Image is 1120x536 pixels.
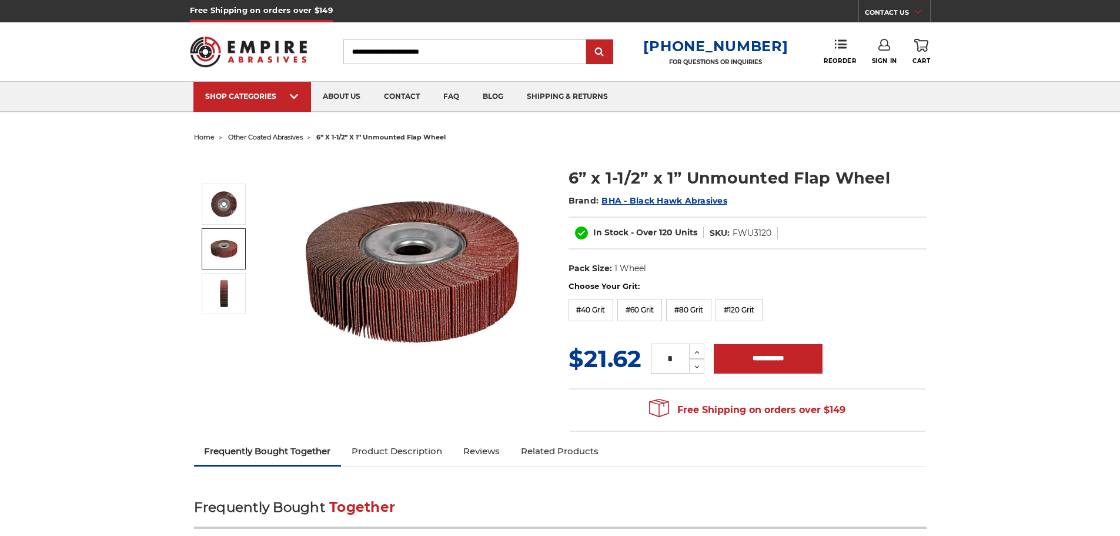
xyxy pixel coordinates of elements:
a: home [194,133,215,141]
span: In Stock [593,227,628,238]
a: BHA - Black Hawk Abrasives [601,195,727,206]
span: Brand: [569,195,599,206]
a: other coated abrasives [228,133,303,141]
a: Related Products [510,438,609,464]
a: Frequently Bought Together [194,438,342,464]
input: Submit [588,41,611,64]
a: shipping & returns [515,82,620,112]
dd: FWU3120 [733,227,771,239]
div: SHOP CATEGORIES [205,92,299,101]
dt: SKU: [710,227,730,239]
a: contact [372,82,432,112]
h1: 6” x 1-1/2” x 1” Unmounted Flap Wheel [569,167,927,189]
span: Units [675,227,697,238]
img: 6" x 1.5" x 1" unmounted flap wheel [295,154,530,389]
span: Sign In [872,57,897,65]
img: 6" x 1.5" x 1" unmounted flap wheel [209,189,239,219]
p: FOR QUESTIONS OR INQUIRIES [643,58,788,66]
img: aluminum oxide flap wheel [209,279,239,308]
a: blog [471,82,515,112]
span: Reorder [824,57,856,65]
span: 120 [659,227,673,238]
a: Reviews [453,438,510,464]
span: 6” x 1-1/2” x 1” unmounted flap wheel [316,133,446,141]
a: [PHONE_NUMBER] [643,38,788,55]
a: about us [311,82,372,112]
a: CONTACT US [865,6,930,22]
img: Empire Abrasives [190,29,307,75]
a: faq [432,82,471,112]
a: Product Description [341,438,453,464]
span: - Over [631,227,657,238]
span: Frequently Bought [194,499,325,515]
dd: 1 Wheel [614,262,646,275]
span: Together [329,499,395,515]
label: Choose Your Grit: [569,281,927,292]
span: $21.62 [569,344,641,373]
img: 6 x 1.5 inch center hole flap wheel [209,234,239,264]
span: Cart [912,57,930,65]
dt: Pack Size: [569,262,612,275]
a: Reorder [824,39,856,64]
a: Cart [912,39,930,65]
span: Free Shipping on orders over $149 [649,398,845,422]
